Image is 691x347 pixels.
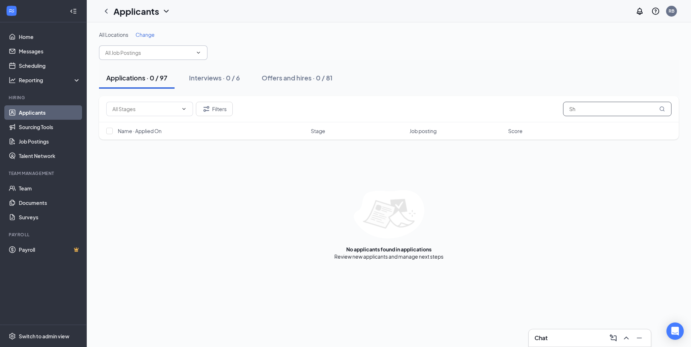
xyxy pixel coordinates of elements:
[409,127,437,135] span: Job posting
[162,7,171,16] svg: ChevronDown
[112,105,178,113] input: All Stages
[105,49,193,57] input: All Job Postings
[262,73,332,82] div: Offers and hires · 0 / 81
[118,127,162,135] span: Name · Applied On
[659,106,665,112] svg: MagnifyingGlass
[651,7,660,16] svg: QuestionInfo
[70,8,77,15] svg: Collapse
[202,105,211,113] svg: Filter
[311,127,325,135] span: Stage
[19,242,81,257] a: PayrollCrown
[621,332,632,344] button: ChevronUp
[9,76,16,84] svg: Analysis
[8,7,15,14] svg: WorkstreamLogo
[666,322,684,340] div: Open Intercom Messenger
[102,7,111,16] svg: ChevronLeft
[189,73,240,82] div: Interviews · 0 / 6
[508,127,523,135] span: Score
[19,333,69,340] div: Switch to admin view
[19,134,81,149] a: Job Postings
[635,334,644,342] svg: Minimize
[19,149,81,163] a: Talent Network
[19,105,81,120] a: Applicants
[622,334,631,342] svg: ChevronUp
[346,246,432,253] div: No applicants found in applications
[635,7,644,16] svg: Notifications
[334,253,443,260] div: Review new applicants and manage next steps
[19,30,81,44] a: Home
[634,332,645,344] button: Minimize
[9,170,79,176] div: Team Management
[19,196,81,210] a: Documents
[563,102,671,116] input: Search in applications
[19,44,81,58] a: Messages
[19,210,81,224] a: Surveys
[19,181,81,196] a: Team
[196,50,201,56] svg: ChevronDown
[19,76,81,84] div: Reporting
[354,190,424,238] img: empty-state
[106,73,167,82] div: Applications · 0 / 97
[181,106,187,112] svg: ChevronDown
[608,332,619,344] button: ComposeMessage
[9,333,16,340] svg: Settings
[609,334,618,342] svg: ComposeMessage
[113,5,159,17] h1: Applicants
[669,8,674,14] div: RB
[136,31,155,38] span: Change
[99,31,128,38] span: All Locations
[9,95,79,101] div: Hiring
[535,334,548,342] h3: Chat
[19,120,81,134] a: Sourcing Tools
[196,102,233,116] button: Filter Filters
[19,58,81,73] a: Scheduling
[9,232,79,238] div: Payroll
